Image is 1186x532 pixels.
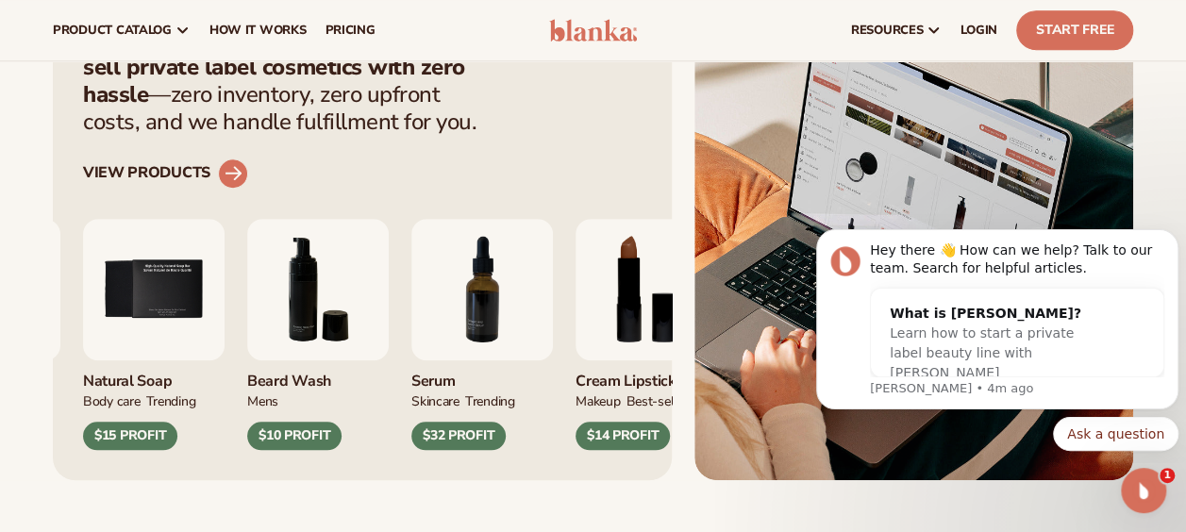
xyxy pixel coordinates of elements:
[411,219,553,360] img: Collagen and retinol serum.
[411,360,553,391] div: Serum
[83,219,225,451] div: 5 / 9
[851,23,923,38] span: resources
[83,158,248,189] a: VIEW PRODUCTS
[247,219,389,451] div: 6 / 9
[83,25,465,109] strong: brand and sell private label cosmetics with zero hassle
[325,23,375,38] span: pricing
[411,422,506,450] div: $32 PROFIT
[411,219,553,451] div: 7 / 9
[146,391,196,410] div: TRENDING
[576,219,717,360] img: Luxury cream lipstick.
[83,219,225,360] img: Nature bar of soap.
[83,360,225,391] div: Natural Soap
[83,422,177,450] div: $15 PROFIT
[53,23,172,38] span: product catalog
[209,23,307,38] span: How It Works
[626,391,688,410] div: BEST-SELLER
[809,213,1186,462] iframe: Intercom notifications message
[549,19,638,42] img: logo
[576,219,717,451] div: 8 / 9
[465,391,515,410] div: TRENDING
[960,23,997,38] span: LOGIN
[83,26,489,135] p: [PERSON_NAME] lets you —zero inventory, zero upfront costs, and we handle fulfillment for you.
[1160,468,1175,483] span: 1
[1121,468,1166,513] iframe: Intercom live chat
[576,391,620,410] div: MAKEUP
[247,360,389,391] div: Beard Wash
[247,391,278,410] div: mens
[576,422,670,450] div: $14 PROFIT
[411,391,459,410] div: SKINCARE
[247,219,389,360] img: Foaming beard wash.
[576,360,717,391] div: Cream Lipstick
[83,391,141,410] div: BODY Care
[247,422,342,450] div: $10 PROFIT
[1016,10,1133,50] a: Start Free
